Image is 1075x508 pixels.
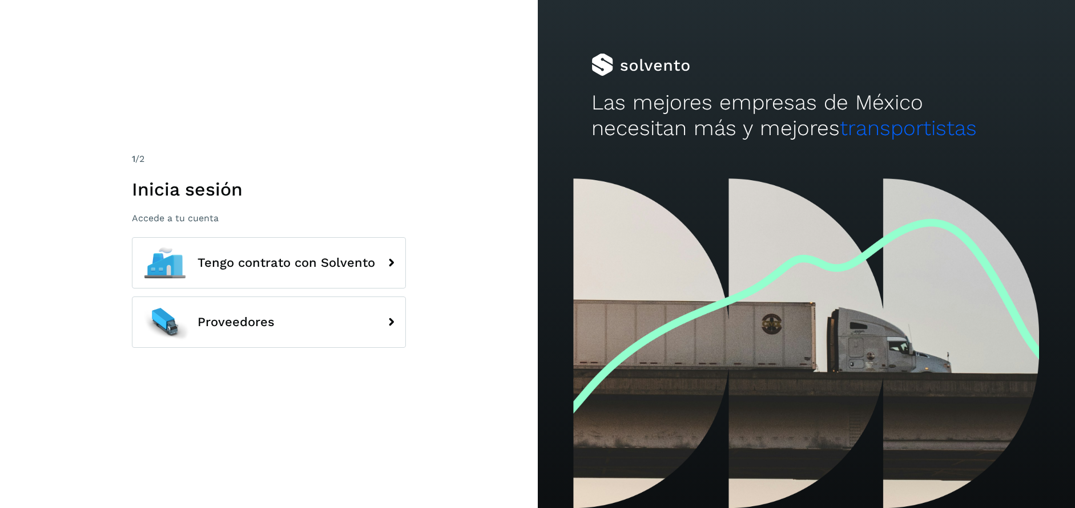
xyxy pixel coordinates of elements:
p: Accede a tu cuenta [132,213,406,223]
button: Proveedores [132,296,406,348]
span: Proveedores [198,315,275,329]
span: transportistas [840,116,977,140]
h2: Las mejores empresas de México necesitan más y mejores [591,90,1021,141]
button: Tengo contrato con Solvento [132,237,406,288]
span: 1 [132,153,135,164]
span: Tengo contrato con Solvento [198,256,375,270]
h1: Inicia sesión [132,178,406,200]
div: /2 [132,152,406,166]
